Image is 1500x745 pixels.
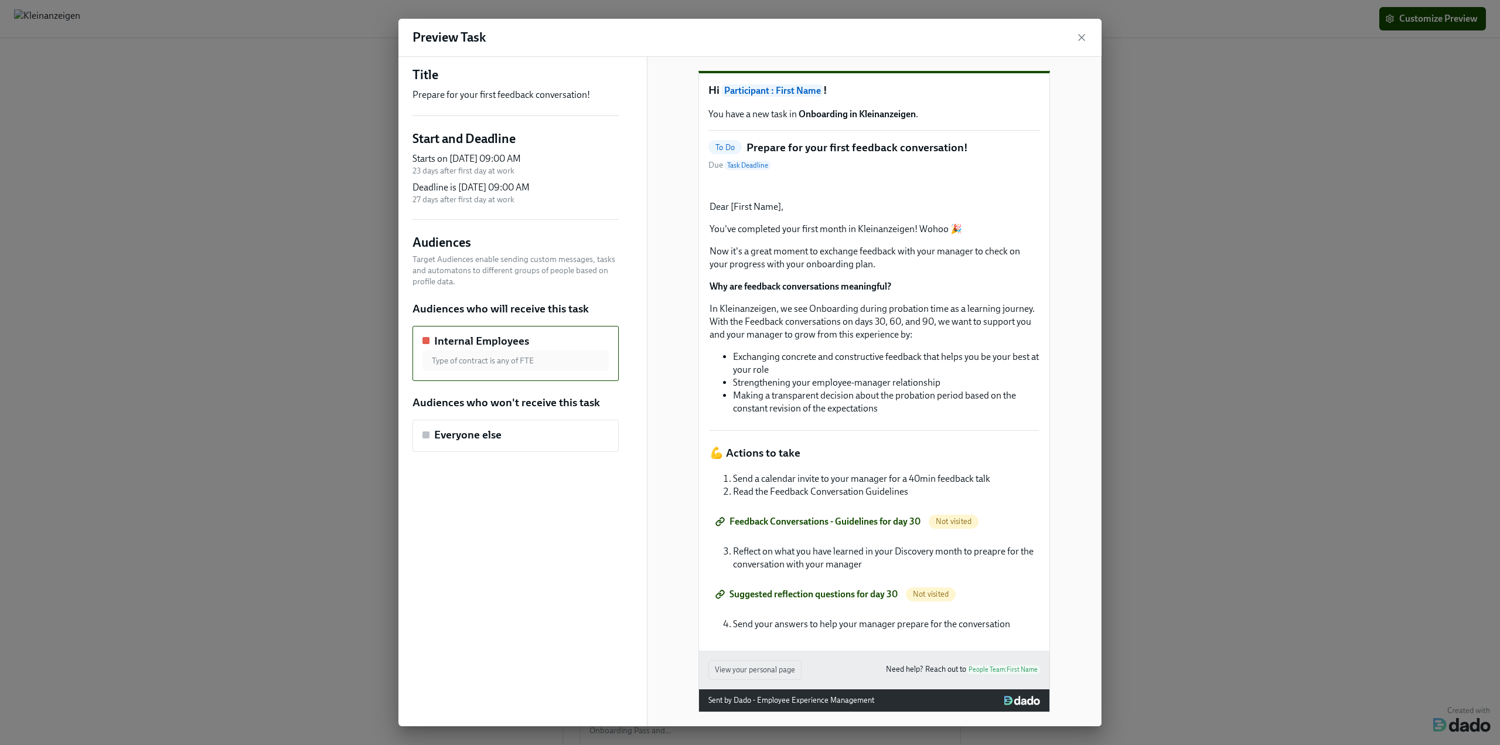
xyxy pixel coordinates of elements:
[422,351,609,371] div: Type of contract is any of FTE
[412,234,471,251] h4: Audiences
[412,29,486,46] h4: Preview Task
[708,199,1040,416] div: Dear [First Name], You've completed your first month in Kleinanzeigen! Wohoo 🎉 Now it's a great m...
[412,89,590,101] p: Prepare for your first feedback conversation!
[725,161,771,170] span: Task Deadline
[966,665,1040,674] span: People Team : First Name
[708,83,1040,98] h1: Hi !
[412,181,530,194] p: Deadline is [DATE] 09:00 AM
[708,444,1040,462] div: 💪 Actions to take
[722,84,823,97] span: Participant : First Name
[746,140,968,155] h5: Prepare for your first feedback conversation!
[434,334,529,349] h5: Internal Employees
[708,143,742,152] span: To Do
[412,152,521,165] p: Starts on [DATE] 09:00 AM
[708,471,1040,499] div: Send a calendar invite to your manager for a 40min feedback talk Read the Feedback Conversation G...
[886,663,1040,676] p: Need help? Reach out to
[412,326,619,382] div: Internal EmployeesType of contract is any of FTE
[412,194,530,205] p: 27 days after first day at work
[886,663,1040,676] a: Need help? Reach out toPeople Team:First Name
[708,617,1040,632] div: Send your answers to help your manager prepare for the conversation
[412,420,619,453] div: Everyone else
[434,427,502,443] h5: Everyone else
[412,301,589,317] h5: Audiences who will receive this task
[708,660,802,680] button: View your personal page
[708,108,1040,121] p: You have a new task in .
[412,254,619,287] p: Target Audiences enable sending custom messages, tasks and automatons to different groups of peop...
[412,130,516,148] h4: Start and Deadline
[708,581,1040,607] div: Suggested reflection questions for day 30Not visited
[1004,696,1040,705] img: Dado
[708,694,874,707] div: Sent by Dado - Employee Experience Management
[708,544,1040,572] div: Reflect on what you have learned in your Discovery month to preapre for the conversation with you...
[708,509,1040,535] div: Feedback Conversations - Guidelines for day 30Not visited
[708,159,771,171] span: Due
[715,664,795,676] span: View your personal page
[412,66,438,84] h4: Title
[412,395,600,410] h5: Audiences who won't receive this task
[799,108,916,120] strong: Onboarding in Kleinanzeigen
[412,165,521,176] p: 23 days after first day at work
